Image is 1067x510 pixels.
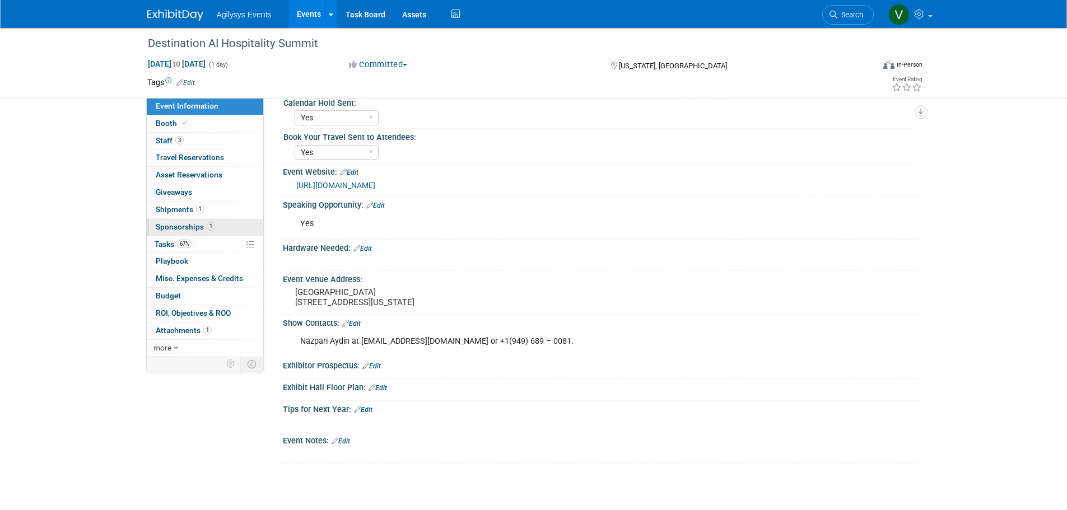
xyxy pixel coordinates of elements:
div: In-Person [896,60,922,69]
a: Asset Reservations [147,167,263,184]
a: more [147,340,263,357]
span: Giveaways [156,188,192,196]
button: Committed [345,59,412,71]
a: Search [822,5,874,25]
span: Budget [156,291,181,300]
span: Tasks [155,240,192,249]
a: Edit [176,79,195,87]
span: Sponsorships [156,222,215,231]
a: Booth [147,115,263,132]
span: Attachments [156,326,212,335]
a: ROI, Objectives & ROO [147,305,263,322]
img: Vaitiare Munoz [888,4,910,25]
span: 67% [177,240,192,248]
td: Tags [147,77,195,88]
span: Misc. Expenses & Credits [156,274,243,283]
div: Event Venue Address: [283,271,920,285]
div: Tips for Next Year: [283,401,920,415]
a: Sponsorships1 [147,219,263,236]
pre: [GEOGRAPHIC_DATA] [STREET_ADDRESS][US_STATE] [295,287,536,307]
a: Budget [147,288,263,305]
a: Edit [369,384,387,392]
span: [DATE] [DATE] [147,59,206,69]
a: Edit [354,406,372,414]
span: more [153,343,171,352]
span: Staff [156,136,184,145]
a: Attachments1 [147,322,263,339]
span: Travel Reservations [156,153,224,162]
td: Personalize Event Tab Strip [221,357,241,371]
a: Shipments1 [147,202,263,218]
span: Shipments [156,205,204,214]
div: Exhibitor Prospectus: [283,357,920,372]
a: Staff3 [147,133,263,149]
div: Speaking Opportunity: [283,196,920,211]
div: Yes [292,213,797,235]
span: ROI, Objectives & ROO [156,308,231,317]
span: 1 [203,326,212,334]
div: Exhibit Hall Floor Plan: [283,379,920,394]
a: Event Information [147,98,263,115]
a: [URL][DOMAIN_NAME] [296,181,375,190]
div: Event Notes: [283,432,920,447]
span: to [171,59,182,68]
img: ExhibitDay [147,10,203,21]
span: Event Information [156,101,218,110]
a: Edit [332,437,350,445]
a: Misc. Expenses & Credits [147,270,263,287]
div: Event Website: [283,163,920,178]
span: Search [837,11,863,19]
a: Edit [342,320,361,327]
span: 1 [196,205,204,213]
td: Toggle Event Tabs [240,357,263,371]
span: 3 [175,136,184,144]
div: Event Rating [892,77,922,82]
div: Hardware Needed: [283,240,920,254]
a: Edit [366,202,385,209]
a: Edit [340,169,358,176]
span: Asset Reservations [156,170,222,179]
div: Calendar Hold Sent: [283,95,915,109]
div: Event Format [808,58,923,75]
i: Booth reservation complete [182,120,188,126]
a: Giveaways [147,184,263,201]
a: Tasks67% [147,236,263,253]
div: Show Contacts: [283,315,920,329]
div: Book Your Travel Sent to Attendees: [283,129,915,143]
a: Travel Reservations [147,149,263,166]
div: Destination AI Hospitality Summit [144,34,857,54]
img: Format-Inperson.png [883,60,894,69]
div: Nazpari Aydin at [EMAIL_ADDRESS][DOMAIN_NAME] or +1(949) 689 – 0081. [292,330,797,353]
a: Playbook [147,253,263,270]
span: 1 [207,222,215,231]
span: Booth [156,119,190,128]
span: (1 day) [208,61,228,68]
span: Agilysys Events [217,10,272,19]
a: Edit [353,245,372,252]
span: Playbook [156,256,188,265]
a: Edit [362,362,381,370]
span: [US_STATE], [GEOGRAPHIC_DATA] [619,62,727,70]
